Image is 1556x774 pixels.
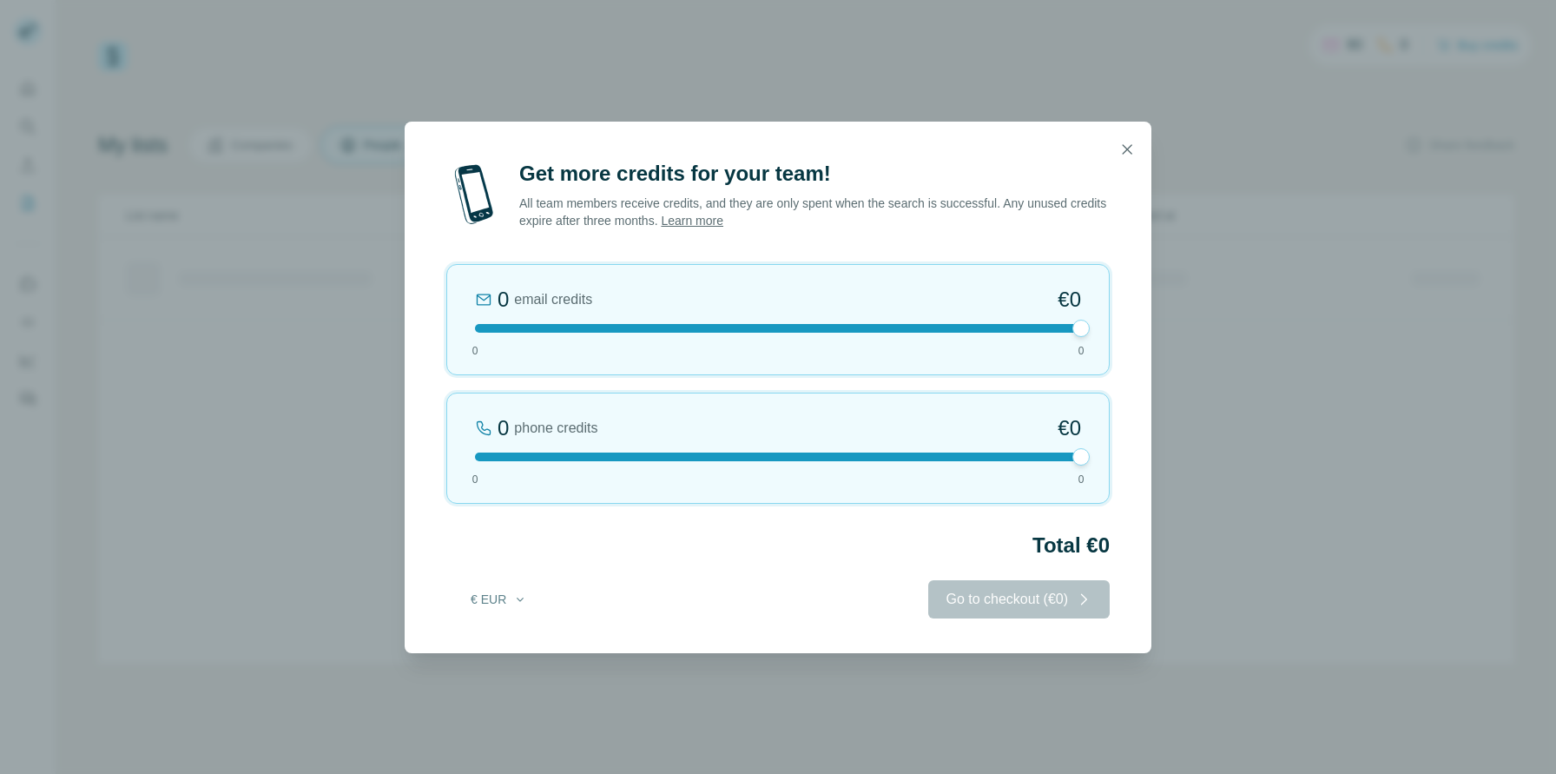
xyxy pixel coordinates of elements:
[498,414,509,442] div: 0
[514,418,597,439] span: phone credits
[446,160,502,229] img: mobile-phone
[458,584,539,615] button: € EUR
[1058,414,1081,442] span: €0
[472,343,478,359] span: 0
[519,195,1110,229] p: All team members receive credits, and they are only spent when the search is successful. Any unus...
[1058,286,1081,314] span: €0
[472,472,478,487] span: 0
[661,214,723,228] a: Learn more
[446,532,1110,559] h2: Total €0
[1078,343,1085,359] span: 0
[1078,472,1085,487] span: 0
[514,289,592,310] span: email credits
[498,286,509,314] div: 0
